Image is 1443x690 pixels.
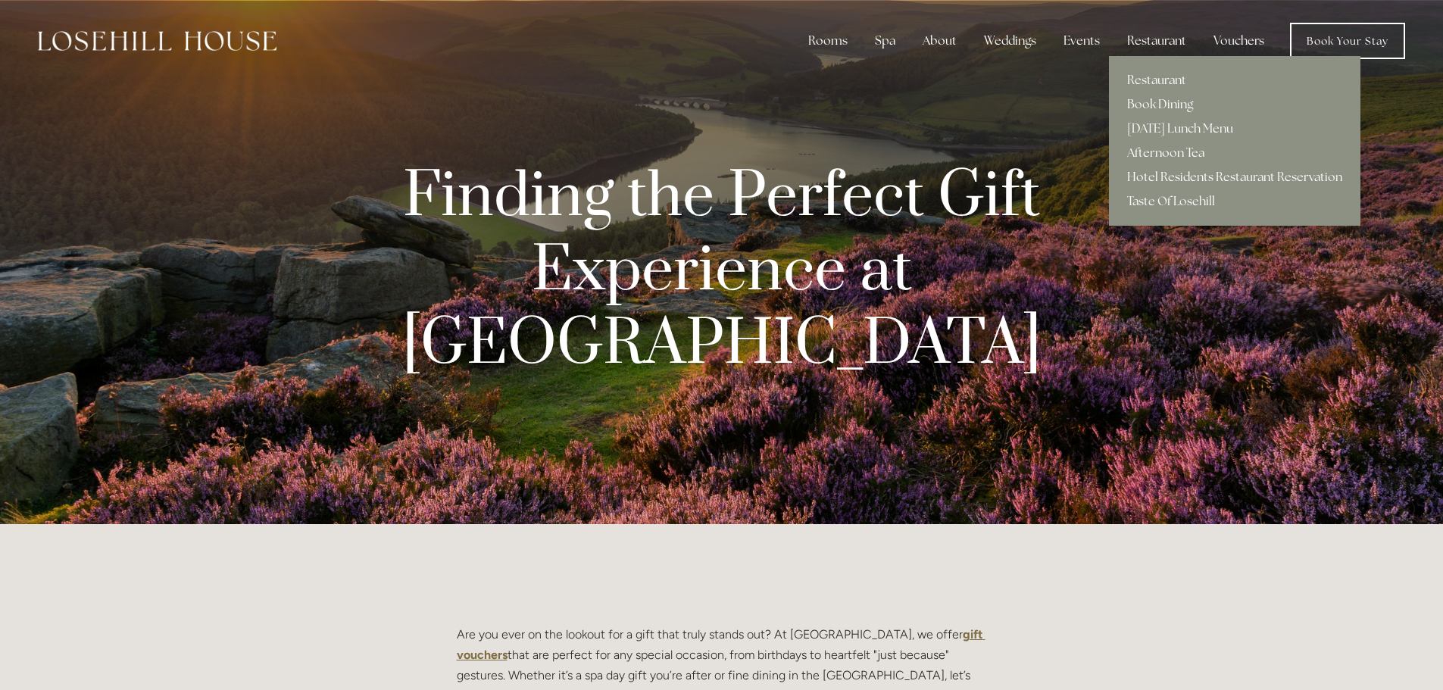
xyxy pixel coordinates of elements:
[796,26,860,56] div: Rooms
[1109,189,1360,214] a: Taste Of Losehill
[863,26,907,56] div: Spa
[1290,23,1405,59] a: Book Your Stay
[1051,26,1112,56] div: Events
[1109,141,1360,165] a: Afternoon Tea
[1109,117,1360,141] a: [DATE] Lunch Menu
[1109,68,1360,92] a: Restaurant
[972,26,1048,56] div: Weddings
[336,161,1108,382] div: Finding the Perfect Gift Experience at [GEOGRAPHIC_DATA]
[457,627,985,662] a: gift vouchers
[1115,26,1198,56] div: Restaurant
[1201,26,1276,56] a: Vouchers
[910,26,969,56] div: About
[1109,165,1360,189] a: Hotel Residents Restaurant Reservation
[1109,92,1360,117] a: Book Dining
[38,31,276,51] img: Losehill House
